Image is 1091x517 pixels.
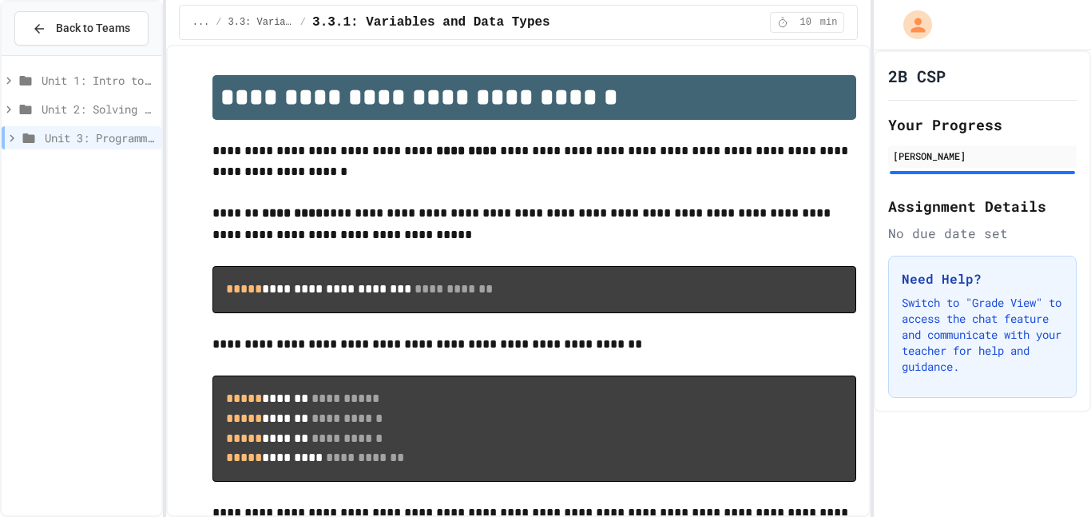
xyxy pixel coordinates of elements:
span: ... [192,16,210,29]
span: min [820,16,838,29]
div: [PERSON_NAME] [893,149,1072,163]
h2: Your Progress [888,113,1077,136]
span: 3.3.1: Variables and Data Types [312,13,550,32]
h2: Assignment Details [888,195,1077,217]
span: 10 [793,16,819,29]
span: 3.3: Variables and Data Types [228,16,294,29]
span: / [216,16,221,29]
iframe: chat widget [1024,453,1075,501]
h3: Need Help? [902,269,1063,288]
span: Unit 3: Programming with Python [45,129,155,146]
span: Back to Teams [56,20,130,37]
iframe: chat widget [958,384,1075,451]
h1: 2B CSP [888,65,946,87]
span: / [300,16,306,29]
button: Back to Teams [14,11,149,46]
span: Unit 2: Solving Problems in Computer Science [42,101,155,117]
p: Switch to "Grade View" to access the chat feature and communicate with your teacher for help and ... [902,295,1063,375]
div: My Account [887,6,936,43]
span: Unit 1: Intro to Computer Science [42,72,155,89]
div: No due date set [888,224,1077,243]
